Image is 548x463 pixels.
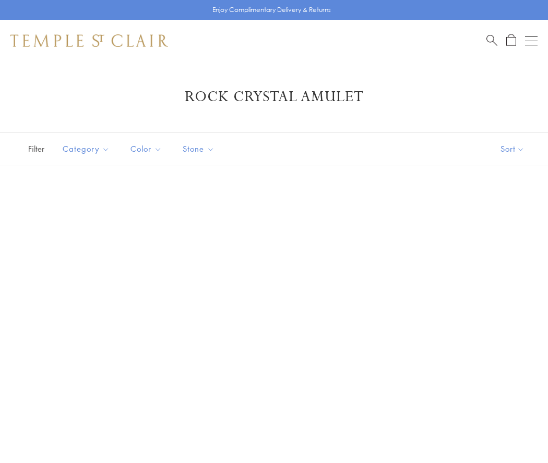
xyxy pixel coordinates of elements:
[55,137,117,161] button: Category
[212,5,331,15] p: Enjoy Complimentary Delivery & Returns
[177,142,222,155] span: Stone
[26,88,522,106] h1: Rock Crystal Amulet
[506,34,516,47] a: Open Shopping Bag
[477,133,548,165] button: Show sort by
[525,34,538,47] button: Open navigation
[175,137,222,161] button: Stone
[10,34,168,47] img: Temple St. Clair
[486,34,497,47] a: Search
[57,142,117,155] span: Category
[125,142,170,155] span: Color
[123,137,170,161] button: Color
